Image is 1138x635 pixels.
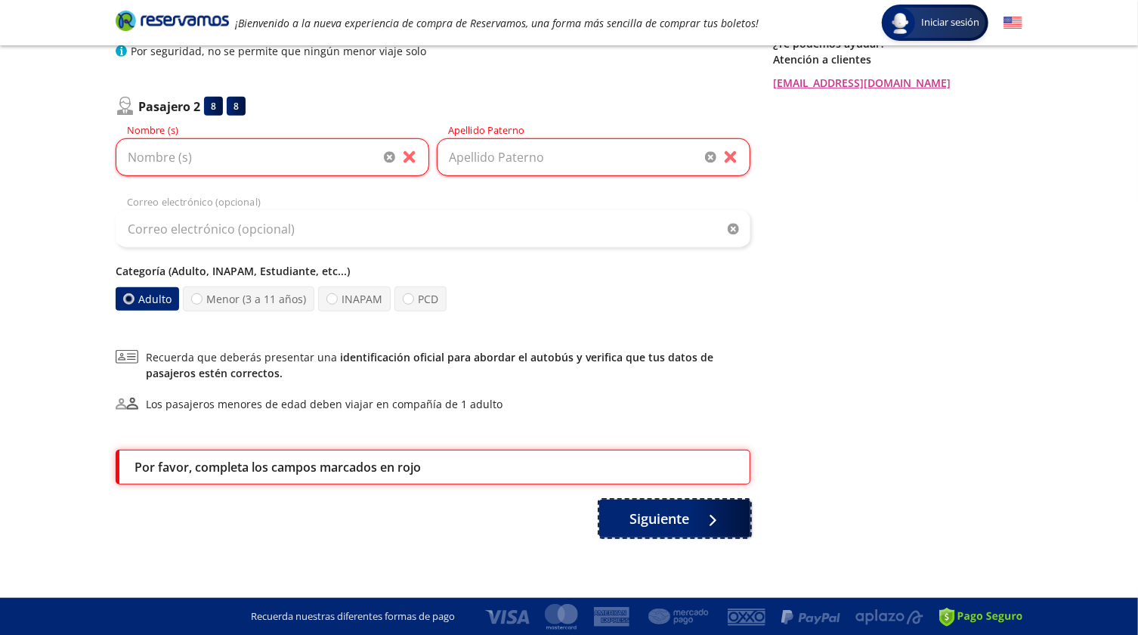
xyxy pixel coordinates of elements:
[773,51,1022,67] p: Atención a clientes
[146,350,713,380] a: identificación oficial para abordar el autobús y verifica que tus datos de pasajeros estén correc...
[116,9,229,32] i: Brand Logo
[394,287,447,311] label: PCD
[116,263,750,279] p: Categoría (Adulto, INAPAM, Estudiante, etc...)
[437,138,750,176] input: Apellido Paterno
[116,287,179,311] label: Adulto
[183,287,314,311] label: Menor (3 a 11 años)
[235,16,759,30] em: ¡Bienvenido a la nueva experiencia de compra de Reservamos, una forma más sencilla de comprar tus...
[599,500,750,537] button: Siguiente
[146,349,750,381] span: Recuerda que deberás presentar una
[116,9,229,36] a: Brand Logo
[915,15,985,30] span: Iniciar sesión
[204,97,223,116] div: 8
[116,210,750,248] input: Correo electrónico (opcional)
[135,458,421,476] p: Por favor, completa los campos marcados en rojo
[146,396,503,412] div: Los pasajeros menores de edad deben viajar en compañía de 1 adulto
[131,43,426,59] p: Por seguridad, no se permite que ningún menor viaje solo
[773,75,1022,91] a: [EMAIL_ADDRESS][DOMAIN_NAME]
[630,509,690,529] span: Siguiente
[138,98,200,116] p: Pasajero 2
[251,609,455,624] p: Recuerda nuestras diferentes formas de pago
[318,287,391,311] label: INAPAM
[1003,14,1022,33] button: English
[227,97,246,116] div: 8
[116,138,429,176] input: Nombre (s)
